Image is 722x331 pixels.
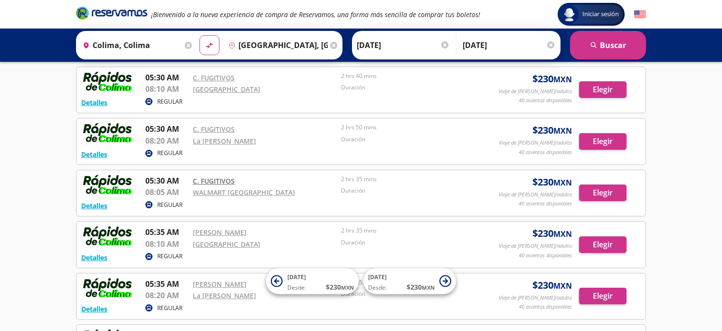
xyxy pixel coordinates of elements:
p: 2 hrs 35 mins [341,226,484,235]
a: [PERSON_NAME] [193,280,247,289]
button: Elegir [579,288,627,304]
p: 2 hrs 40 mins [341,72,484,80]
a: [GEOGRAPHIC_DATA] [193,85,260,94]
span: $ 230 [532,175,572,189]
button: Buscar [570,31,646,59]
p: Viaje de [PERSON_NAME]/adulto [499,242,572,250]
small: MXN [553,177,572,188]
input: Opcional [463,33,556,57]
span: $ 230 [326,282,354,292]
span: Desde: [368,283,387,292]
button: [DATE]Desde:$230MXN [266,268,359,294]
button: Detalles [81,201,107,211]
a: Brand Logo [76,6,147,23]
input: Buscar Destino [225,33,328,57]
button: Detalles [81,149,107,159]
input: Elegir Fecha [357,33,450,57]
p: 40 asientos disponibles [519,303,572,311]
p: 05:30 AM [145,72,188,83]
p: Duración [341,135,484,144]
span: Iniciar sesión [579,10,623,19]
p: 08:05 AM [145,186,188,198]
i: Brand Logo [76,6,147,20]
p: 08:20 AM [145,135,188,146]
p: 40 asientos disponibles [519,148,572,156]
small: MXN [553,74,572,85]
small: MXN [341,284,354,291]
span: $ 230 [532,72,572,86]
p: Viaje de [PERSON_NAME]/adulto [499,294,572,302]
p: 05:35 AM [145,226,188,238]
p: 08:10 AM [145,83,188,95]
button: Detalles [81,97,107,107]
p: 40 asientos disponibles [519,97,572,105]
small: MXN [553,229,572,239]
span: $ 230 [532,226,572,241]
button: Detalles [81,304,107,314]
p: 40 asientos disponibles [519,200,572,208]
span: $ 230 [532,123,572,137]
p: 05:30 AM [145,175,188,186]
a: C. FUGITIVOS [193,125,235,134]
a: C. FUGITIVOS [193,176,235,185]
img: RESERVAMOS [81,226,133,245]
a: La [PERSON_NAME] [193,291,256,300]
p: Duración [341,83,484,92]
img: RESERVAMOS [81,123,133,142]
p: REGULAR [157,97,182,106]
p: REGULAR [157,201,182,209]
p: 08:10 AM [145,238,188,250]
a: La [PERSON_NAME] [193,136,256,146]
p: Viaje de [PERSON_NAME]/adulto [499,139,572,147]
small: MXN [422,284,435,291]
span: $ 230 [532,278,572,292]
p: Duración [341,238,484,247]
span: [DATE] [368,273,387,281]
p: 05:35 AM [145,278,188,290]
p: 40 asientos disponibles [519,252,572,260]
p: 05:30 AM [145,123,188,135]
img: RESERVAMOS [81,175,133,194]
img: RESERVAMOS [81,72,133,91]
input: Buscar Origen [79,33,182,57]
a: [GEOGRAPHIC_DATA] [193,240,260,249]
p: Duración [341,186,484,195]
button: [DATE]Desde:$230MXN [363,268,456,294]
a: [PERSON_NAME] [193,228,247,237]
span: Desde: [287,283,306,292]
p: REGULAR [157,252,182,261]
a: WALMART [GEOGRAPHIC_DATA] [193,188,295,197]
button: Detalles [81,253,107,263]
small: MXN [553,281,572,291]
p: REGULAR [157,304,182,312]
button: Elegir [579,236,627,253]
p: REGULAR [157,149,182,157]
em: ¡Bienvenido a la nueva experiencia de compra de Reservamos, una forma más sencilla de comprar tus... [151,10,480,19]
small: MXN [553,126,572,136]
p: Viaje de [PERSON_NAME]/adulto [499,88,572,96]
span: [DATE] [287,273,306,281]
img: RESERVAMOS [81,278,133,297]
a: C. FUGITIVOS [193,73,235,82]
button: Elegir [579,185,627,201]
p: Viaje de [PERSON_NAME]/adulto [499,191,572,199]
button: English [634,9,646,20]
p: 08:20 AM [145,290,188,301]
button: Elegir [579,81,627,98]
span: $ 230 [407,282,435,292]
p: 2 hrs 35 mins [341,175,484,184]
button: Elegir [579,133,627,150]
p: 2 hrs 50 mins [341,123,484,132]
